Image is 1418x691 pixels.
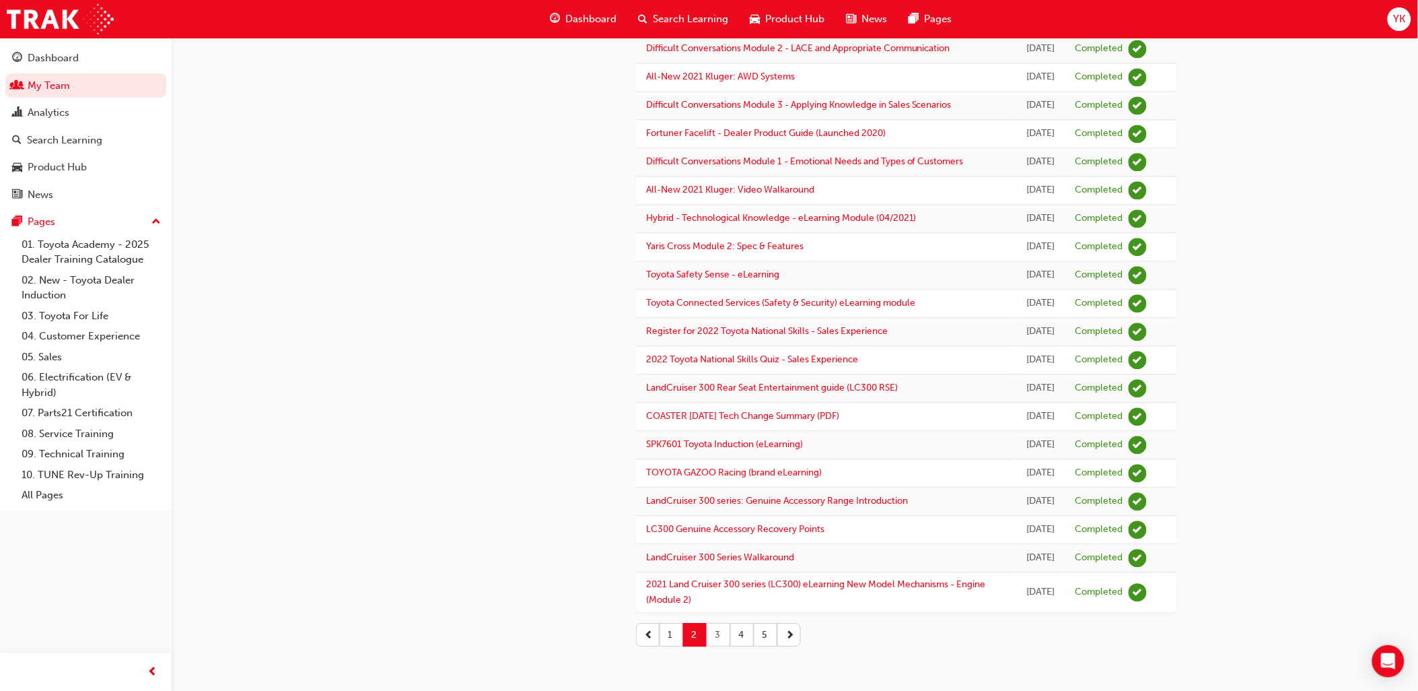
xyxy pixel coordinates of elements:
[1075,297,1123,310] div: Completed
[1129,209,1147,228] span: learningRecordVerb_COMPLETE-icon
[646,71,795,82] a: All-New 2021 Kluger: AWD Systems
[638,11,647,28] span: search-icon
[1129,294,1147,312] span: learningRecordVerb_COMPLETE-icon
[28,187,53,203] div: News
[16,234,166,270] a: 01. Toyota Academy - 2025 Dealer Training Catalogue
[1027,437,1055,453] div: Fri Mar 25 2022 23:14:10 GMT+1100 (Australian Eastern Daylight Time)
[1129,521,1147,539] span: learningRecordVerb_COMPLETE-icon
[653,11,728,27] span: Search Learning
[5,209,166,234] button: Pages
[12,107,22,119] span: chart-icon
[1129,549,1147,567] span: learningRecordVerb_COMPLETE-icon
[627,5,739,33] a: search-iconSearch Learning
[1027,239,1055,255] div: Thu Aug 11 2022 00:00:00 GMT+1000 (Australian Eastern Standard Time)
[1075,467,1123,480] div: Completed
[148,664,158,681] span: prev-icon
[644,628,653,642] span: prev-icon
[12,162,22,174] span: car-icon
[1129,379,1147,397] span: learningRecordVerb_COMPLETE-icon
[1075,382,1123,395] div: Completed
[646,523,824,535] a: LC300 Genuine Accessory Recovery Points
[12,53,22,65] span: guage-icon
[909,11,919,28] span: pages-icon
[846,11,856,28] span: news-icon
[1027,183,1055,198] div: Thu Aug 11 2022 00:00:00 GMT+1000 (Australian Eastern Standard Time)
[28,51,79,66] div: Dashboard
[12,189,22,201] span: news-icon
[16,306,166,327] a: 03. Toyota For Life
[1075,586,1123,599] div: Completed
[1027,352,1055,368] div: Thu May 05 2022 00:00:00 GMT+1000 (Australian Eastern Standard Time)
[646,410,839,422] a: COASTER [DATE] Tech Change Summary (PDF)
[1129,266,1147,284] span: learningRecordVerb_COMPLETE-icon
[1075,325,1123,338] div: Completed
[1393,11,1405,27] span: YK
[1027,409,1055,424] div: Sat Mar 26 2022 01:00:00 GMT+1100 (Australian Eastern Daylight Time)
[1129,492,1147,511] span: learningRecordVerb_COMPLETE-icon
[1027,69,1055,85] div: Thu Aug 11 2022 00:00:00 GMT+1000 (Australian Eastern Standard Time)
[28,160,87,175] div: Product Hub
[750,11,760,28] span: car-icon
[1129,464,1147,482] span: learningRecordVerb_COMPLETE-icon
[1075,156,1123,168] div: Completed
[5,46,166,71] a: Dashboard
[12,80,22,92] span: people-icon
[739,5,835,33] a: car-iconProduct Hub
[646,269,779,280] a: Toyota Safety Sense - eLearning
[646,212,917,224] a: Hybrid - Technological Knowledge - eLearning Module (04/2021)
[16,465,166,486] a: 10. TUNE Rev-Up Training
[7,4,114,34] img: Trak
[1129,407,1147,426] span: learningRecordVerb_COMPLETE-icon
[5,43,166,209] button: DashboardMy TeamAnalyticsSearch LearningProduct HubNews
[646,467,822,478] a: TOYOTA GAZOO Racing (brand eLearning)
[777,623,801,647] button: next-icon
[1075,184,1123,197] div: Completed
[646,552,794,563] a: LandCruiser 300 Series Walkaround
[539,5,627,33] a: guage-iconDashboard
[1027,550,1055,566] div: Wed Nov 10 2021 01:00:00 GMT+1100 (Australian Eastern Daylight Time)
[16,367,166,403] a: 06. Electrification (EV & Hybrid)
[1129,351,1147,369] span: learningRecordVerb_COMPLETE-icon
[1027,154,1055,170] div: Thu Aug 11 2022 00:00:00 GMT+1000 (Australian Eastern Standard Time)
[646,184,814,195] a: All-New 2021 Kluger: Video Walkaround
[1075,127,1123,140] div: Completed
[1027,494,1055,509] div: Mon Dec 20 2021 01:00:00 GMT+1100 (Australian Eastern Daylight Time)
[151,213,161,231] span: up-icon
[646,495,908,506] a: LandCruiser 300 series: Genuine Accessory Range Introduction
[1075,354,1123,366] div: Completed
[1372,645,1405,678] div: Open Intercom Messenger
[1075,71,1123,84] div: Completed
[16,485,166,506] a: All Pages
[754,623,777,647] button: 5
[1075,212,1123,225] div: Completed
[16,270,166,306] a: 02. New - Toyota Dealer Induction
[646,354,858,365] a: 2022 Toyota National Skills Quiz - Sales Experience
[646,99,952,110] a: Difficult Conversations Module 3 - Applying Knowledge in Sales Scenarios
[646,382,898,393] a: LandCruiser 300 Rear Seat Entertainment guide (LC300 RSE)
[707,623,730,647] button: 3
[1129,125,1147,143] span: learningRecordVerb_COMPLETE-icon
[646,156,964,167] a: Difficult Conversations Module 1 - Emotional Needs and Types of Customers
[646,325,888,337] a: Register for 2022 Toyota National Skills - Sales Experience
[5,73,166,98] a: My Team
[12,216,22,228] span: pages-icon
[16,444,166,465] a: 09. Technical Training
[646,438,803,450] a: SPK7601 Toyota Induction (eLearning)
[646,127,886,139] a: Fortuner Facelift - Dealer Product Guide (Launched 2020)
[550,11,560,28] span: guage-icon
[660,623,683,647] button: 1
[1129,436,1147,454] span: learningRecordVerb_COMPLETE-icon
[1027,381,1055,396] div: Tue Apr 12 2022 00:00:00 GMT+1000 (Australian Eastern Standard Time)
[28,214,55,230] div: Pages
[5,155,166,180] a: Product Hub
[1027,296,1055,311] div: Mon Jun 13 2022 00:00:00 GMT+1000 (Australian Eastern Standard Time)
[646,579,986,605] a: 2021 Land Cruiser 300 series (LC300) eLearning New Model Mechanisms - Engine (Module 2)
[565,11,616,27] span: Dashboard
[1129,40,1147,58] span: learningRecordVerb_COMPLETE-icon
[1129,68,1147,86] span: learningRecordVerb_COMPLETE-icon
[1075,99,1123,112] div: Completed
[5,183,166,207] a: News
[683,623,707,647] button: 2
